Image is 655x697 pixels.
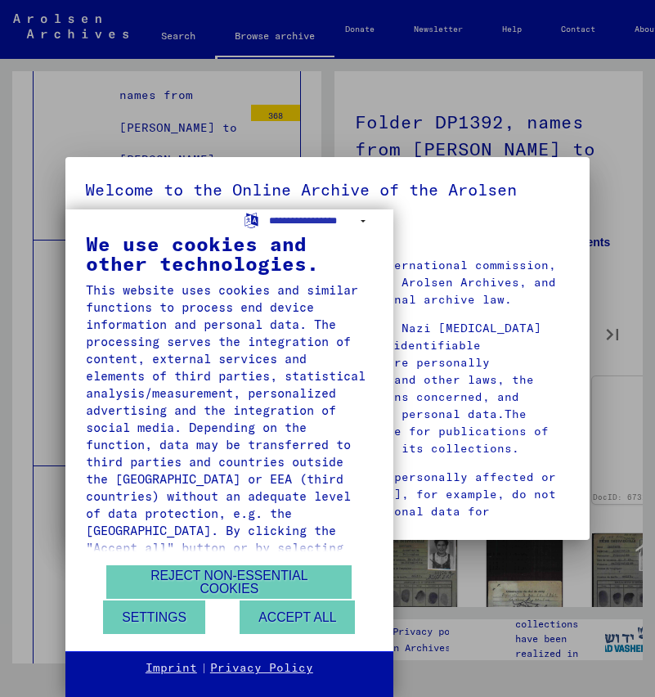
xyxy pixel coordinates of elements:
[240,600,355,634] button: Accept all
[146,660,197,677] a: Imprint
[86,281,373,659] div: This website uses cookies and similar functions to process end device information and personal da...
[86,234,373,273] div: We use cookies and other technologies.
[103,600,205,634] button: Settings
[210,660,313,677] a: Privacy Policy
[106,565,352,599] button: Reject non-essential cookies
